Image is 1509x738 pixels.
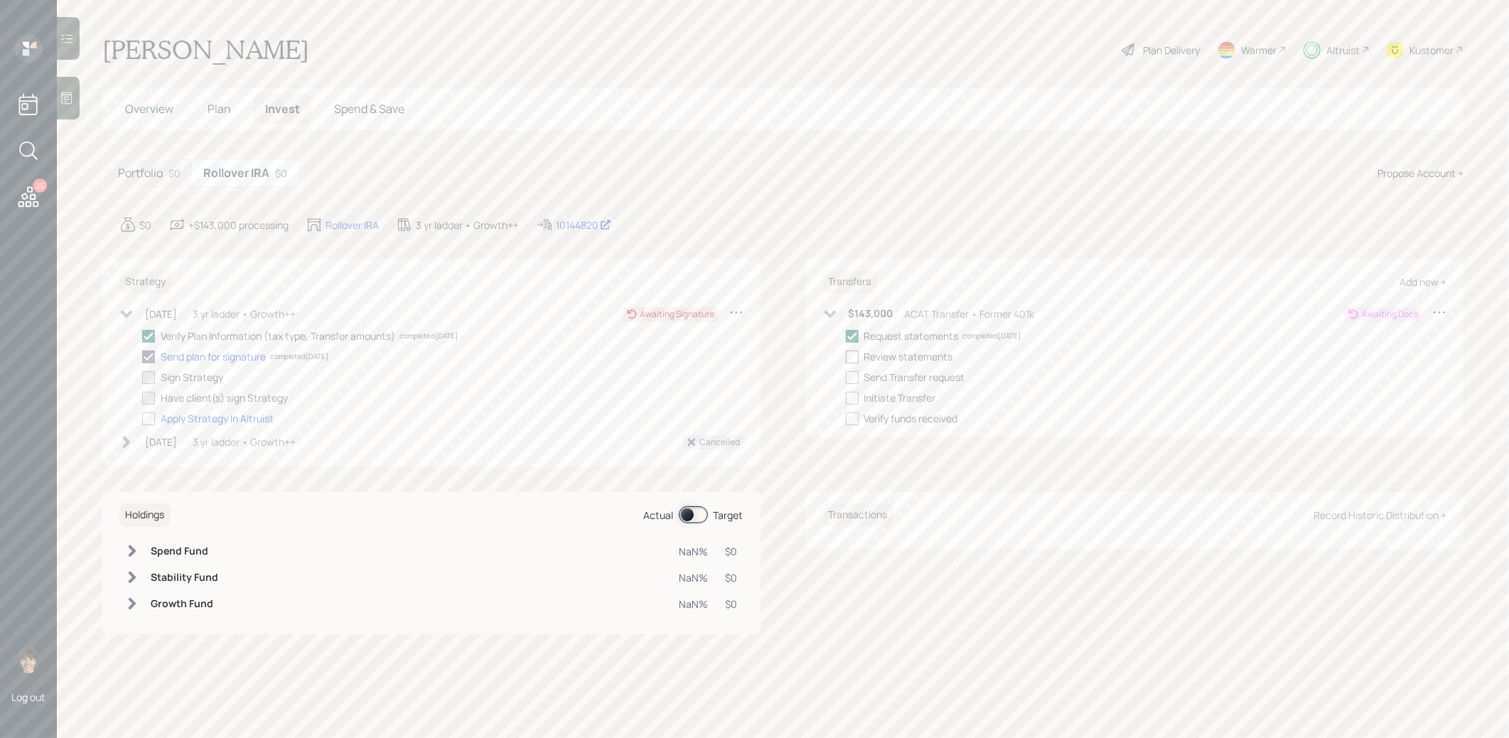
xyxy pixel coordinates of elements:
[726,570,738,585] div: $0
[864,390,936,405] div: Initiate Transfer
[326,218,379,232] div: Rollover IRA
[188,218,289,232] div: +$143,000 processing
[151,598,218,610] h6: Growth Fund
[161,370,223,385] div: Sign Strategy
[151,572,218,584] h6: Stability Fund
[161,411,274,426] div: Apply Strategy In Altruist
[849,308,893,320] h6: $143,000
[644,508,674,523] div: Actual
[208,101,231,117] span: Plan
[1314,508,1446,522] div: Record Historic Distribution +
[864,411,958,426] div: Verify funds received
[556,218,611,232] div: 10144820
[161,390,288,405] div: Have client(s) sign Strategy
[125,101,173,117] span: Overview
[1409,43,1454,58] div: Kustomer
[864,349,953,364] div: Review statements
[102,34,309,65] h1: [PERSON_NAME]
[864,370,965,385] div: Send Transfer request
[11,690,45,704] div: Log out
[823,270,877,294] h6: Transfers
[265,101,300,117] span: Invest
[275,166,287,181] div: $0
[119,270,171,294] h6: Strategy
[726,597,738,611] div: $0
[193,434,296,449] div: 3 yr ladder • Growth++
[905,306,1035,321] div: ACAT Transfer • Former 401k
[33,178,47,193] div: 25
[416,218,519,232] div: 3 yr ladder • Growth++
[139,218,151,232] div: $0
[1241,43,1277,58] div: Warmer
[118,166,163,180] h5: Portfolio
[161,328,395,343] div: Verify Plan Information (tax type, Transfer amounts)
[145,306,177,321] div: [DATE]
[714,508,743,523] div: Target
[1326,43,1360,58] div: Altruist
[151,545,218,557] h6: Spend Fund
[700,436,741,449] div: Cancelled
[145,434,177,449] div: [DATE]
[119,503,170,527] h6: Holdings
[334,101,404,117] span: Spend & Save
[161,349,266,364] div: Send plan for signature
[680,570,709,585] div: NaN%
[1400,275,1446,289] div: Add new +
[1143,43,1200,58] div: Plan Delivery
[823,503,893,527] h6: Transactions
[963,331,1021,341] div: completed [DATE]
[864,328,959,343] div: Request statements
[168,166,181,181] div: $0
[640,308,715,321] div: Awaiting Signature
[14,645,43,673] img: treva-nostdahl-headshot.png
[680,544,709,559] div: NaN%
[203,166,269,180] h5: Rollover IRA
[1378,166,1464,181] div: Propose Account +
[399,331,458,341] div: completed [DATE]
[680,597,709,611] div: NaN%
[270,351,328,362] div: completed [DATE]
[1362,308,1418,321] div: Awaiting Docs
[726,544,738,559] div: $0
[193,306,296,321] div: 3 yr ladder • Growth++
